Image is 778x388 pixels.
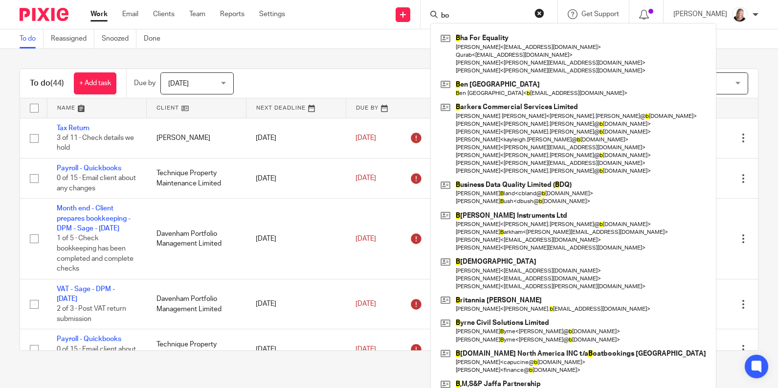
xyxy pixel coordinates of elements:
[57,125,89,132] a: Tax Return
[57,175,136,192] span: 0 of 15 · Email client about any changes
[246,199,346,279] td: [DATE]
[57,135,134,152] span: 3 of 11 · Check details we hold
[134,78,156,88] p: Due by
[57,336,121,342] a: Payroll - Quickbooks
[356,346,376,353] span: [DATE]
[50,79,64,87] span: (44)
[57,346,136,363] span: 0 of 15 · Email client about any changes
[51,29,94,48] a: Reassigned
[147,158,246,198] td: Technique Property Maintenance Limited
[732,7,748,23] img: K%20Garrattley%20headshot%20black%20top%20cropped.jpg
[168,80,189,87] span: [DATE]
[440,12,528,21] input: Search
[534,8,544,18] button: Clear
[220,9,245,19] a: Reports
[246,158,346,198] td: [DATE]
[147,199,246,279] td: Davenham Portfolio Management Limited
[144,29,168,48] a: Done
[581,11,619,18] span: Get Support
[356,175,376,182] span: [DATE]
[57,286,115,302] a: VAT - Sage - DPM - [DATE]
[30,78,64,89] h1: To do
[246,279,346,329] td: [DATE]
[122,9,138,19] a: Email
[102,29,136,48] a: Snoozed
[90,9,108,19] a: Work
[147,329,246,369] td: Technique Property Maintenance Limited
[356,235,376,242] span: [DATE]
[259,9,285,19] a: Settings
[57,235,133,273] span: 1 of 5 · Check bookkeeping has been completed and complete checks
[57,165,121,172] a: Payroll - Quickbooks
[57,306,126,323] span: 2 of 3 · Post VAT return submission
[246,118,346,158] td: [DATE]
[147,118,246,158] td: [PERSON_NAME]
[20,8,68,21] img: Pixie
[74,72,116,94] a: + Add task
[153,9,175,19] a: Clients
[356,300,376,307] span: [DATE]
[57,205,131,232] a: Month end - Client prepares bookkeeping - DPM - Sage - [DATE]
[20,29,44,48] a: To do
[246,329,346,369] td: [DATE]
[673,9,727,19] p: [PERSON_NAME]
[189,9,205,19] a: Team
[147,279,246,329] td: Davenham Portfolio Management Limited
[356,135,376,141] span: [DATE]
